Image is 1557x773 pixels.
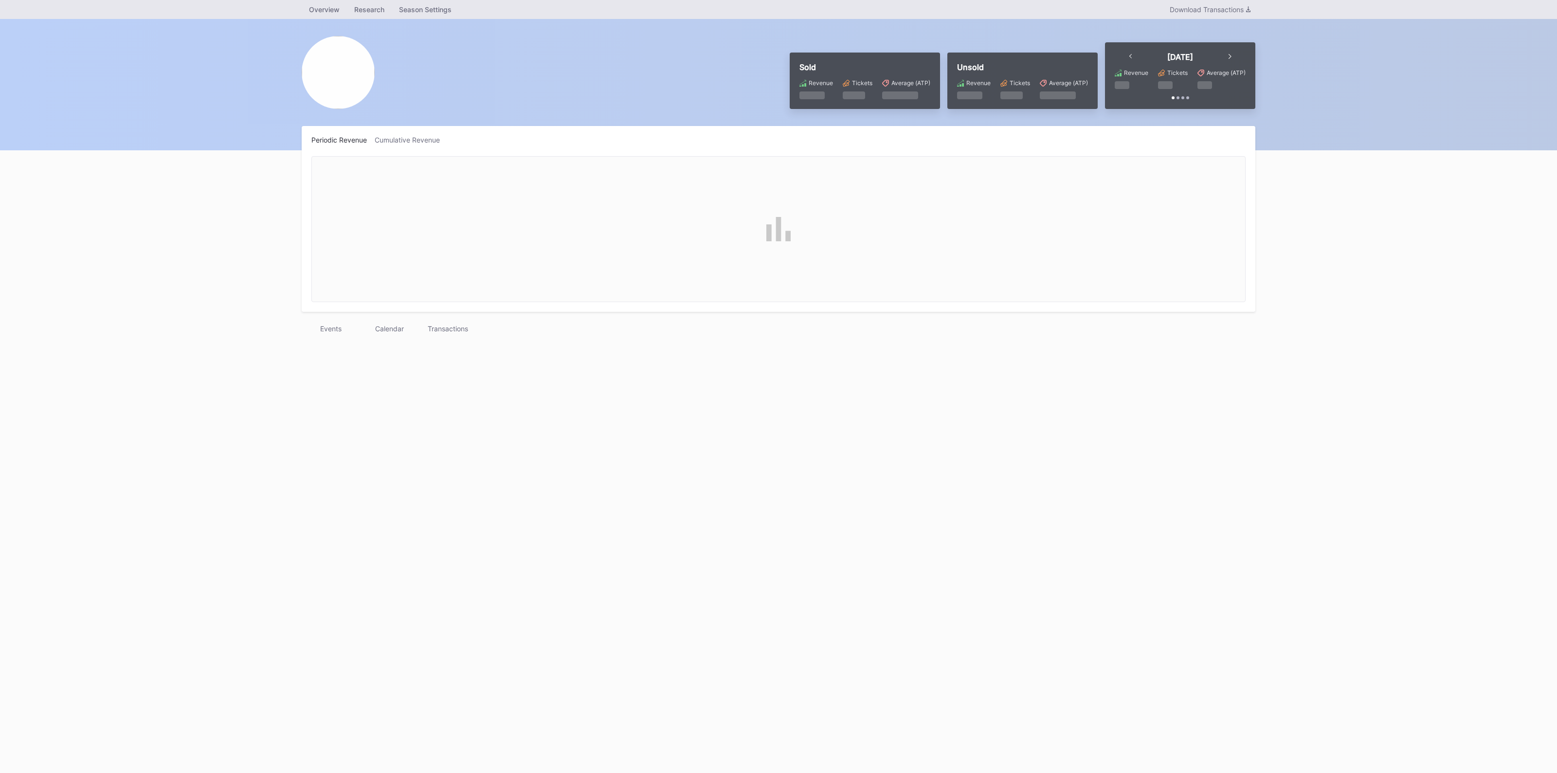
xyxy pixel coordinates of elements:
[302,322,360,336] div: Events
[1167,69,1188,76] div: Tickets
[1010,79,1030,87] div: Tickets
[1170,5,1250,14] div: Download Transactions
[1124,69,1148,76] div: Revenue
[957,62,1088,72] div: Unsold
[392,2,459,17] a: Season Settings
[852,79,872,87] div: Tickets
[347,2,392,17] a: Research
[418,322,477,336] div: Transactions
[375,136,448,144] div: Cumulative Revenue
[311,136,375,144] div: Periodic Revenue
[809,79,833,87] div: Revenue
[1049,79,1088,87] div: Average (ATP)
[799,62,930,72] div: Sold
[1167,52,1193,62] div: [DATE]
[966,79,991,87] div: Revenue
[302,2,347,17] a: Overview
[1165,3,1255,16] button: Download Transactions
[360,322,418,336] div: Calendar
[1207,69,1246,76] div: Average (ATP)
[891,79,930,87] div: Average (ATP)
